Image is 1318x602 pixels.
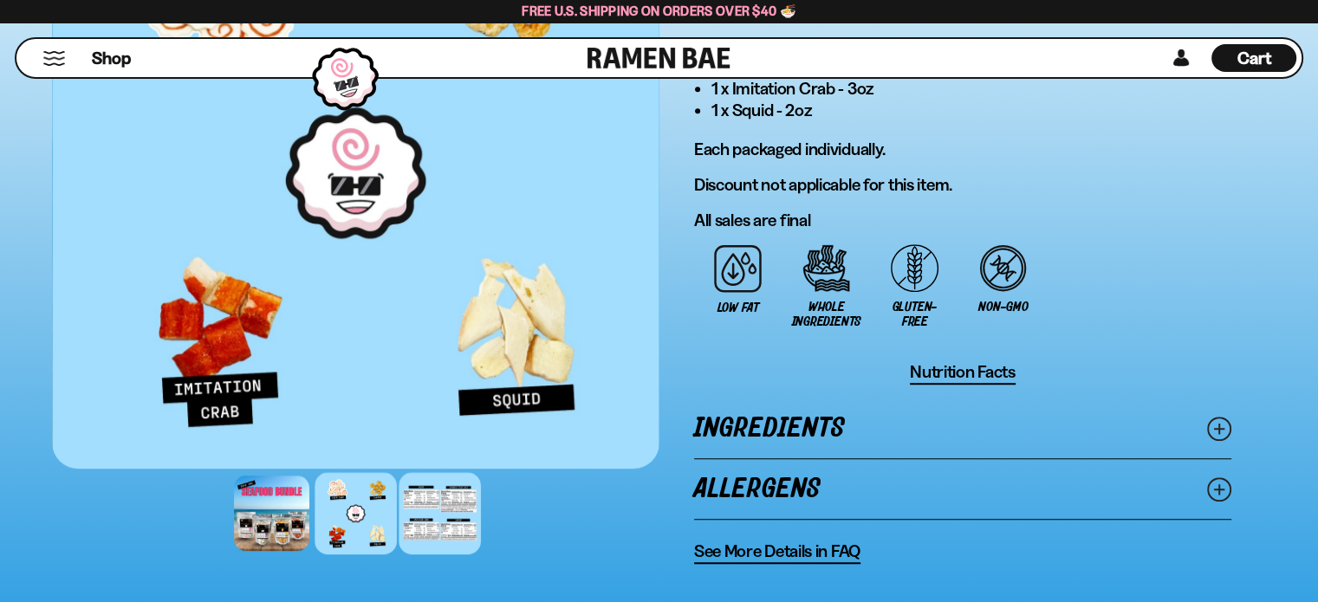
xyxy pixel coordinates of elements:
[910,361,1016,383] span: Nutrition Facts
[42,51,66,66] button: Mobile Menu Trigger
[910,361,1016,385] button: Nutrition Facts
[978,300,1028,314] span: Non-GMO
[1211,39,1296,77] div: Cart
[694,139,1231,160] p: Each packaged individually.
[522,3,796,19] span: Free U.S. Shipping on Orders over $40 🍜
[1237,48,1271,68] span: Cart
[711,100,1231,121] li: 1 x Squid - 2oz
[717,301,759,315] span: Low Fat
[694,541,860,562] span: See More Details in FAQ
[880,300,951,329] span: Gluten-free
[694,210,1231,231] p: All sales are final
[694,398,1231,458] a: Ingredients
[92,44,131,72] a: Shop
[694,174,952,195] span: Discount not applicable for this item.
[791,300,862,329] span: Whole Ingredients
[694,459,1231,519] a: Allergens
[694,541,860,564] a: See More Details in FAQ
[92,47,131,70] span: Shop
